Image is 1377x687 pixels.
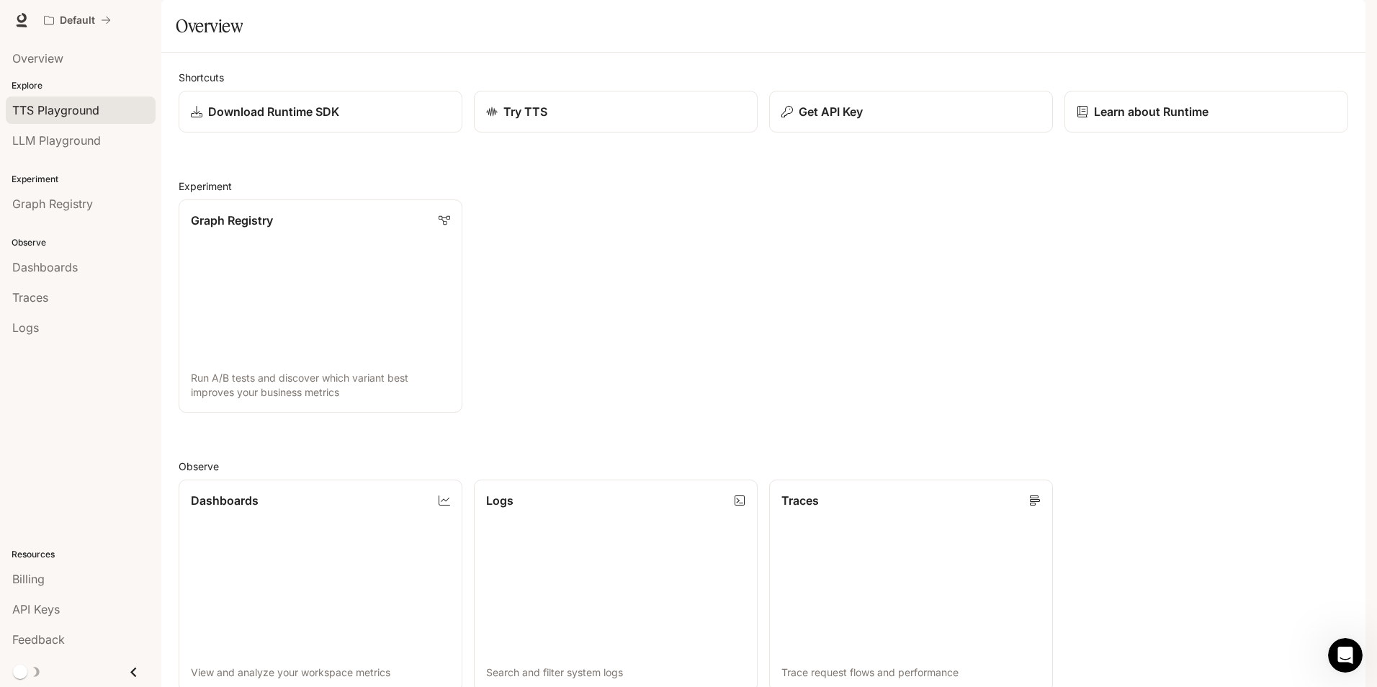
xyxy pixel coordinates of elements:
[1064,91,1348,133] a: Learn about Runtime
[176,12,243,40] h1: Overview
[179,179,1348,194] h2: Experiment
[191,492,259,509] p: Dashboards
[179,459,1348,474] h2: Observe
[486,665,745,680] p: Search and filter system logs
[781,492,819,509] p: Traces
[179,199,462,413] a: Graph RegistryRun A/B tests and discover which variant best improves your business metrics
[486,492,513,509] p: Logs
[191,212,273,229] p: Graph Registry
[179,70,1348,85] h2: Shortcuts
[799,103,863,120] p: Get API Key
[179,91,462,133] a: Download Runtime SDK
[503,103,547,120] p: Try TTS
[1328,638,1363,673] iframe: Intercom live chat
[37,6,117,35] button: All workspaces
[1094,103,1208,120] p: Learn about Runtime
[60,14,95,27] p: Default
[191,371,450,400] p: Run A/B tests and discover which variant best improves your business metrics
[781,665,1041,680] p: Trace request flows and performance
[474,91,758,133] a: Try TTS
[191,665,450,680] p: View and analyze your workspace metrics
[769,91,1053,133] button: Get API Key
[208,103,339,120] p: Download Runtime SDK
